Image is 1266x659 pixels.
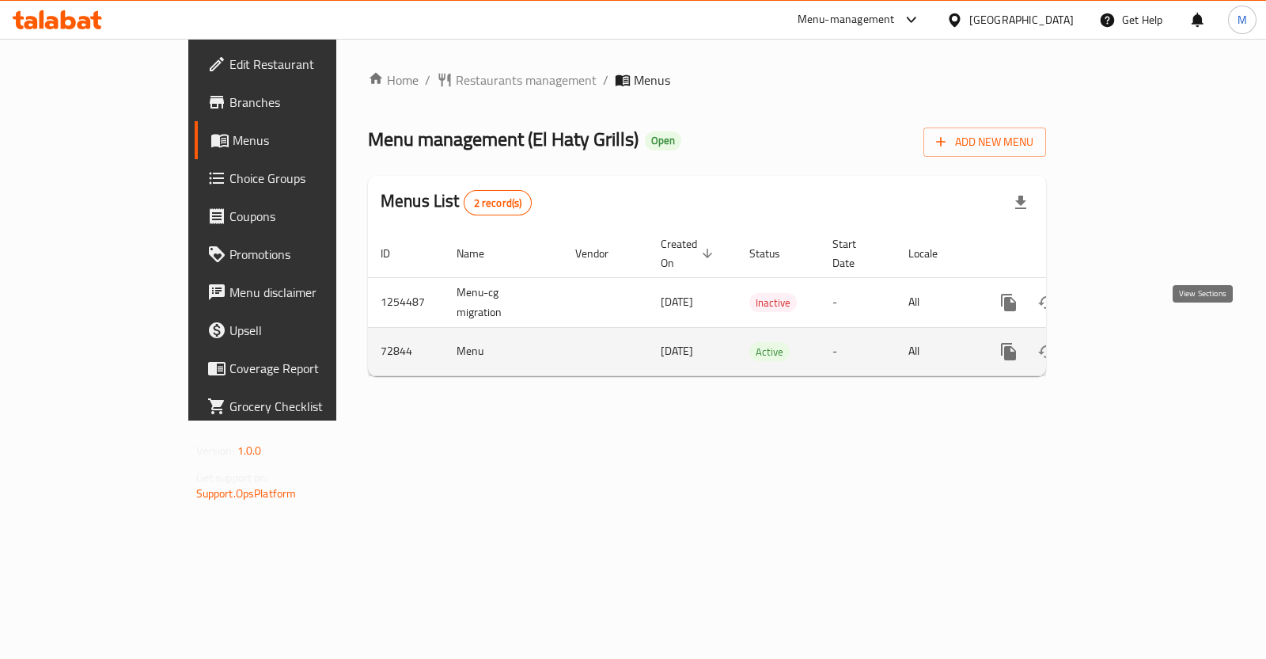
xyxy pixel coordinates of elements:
span: Menu disclaimer [229,283,387,302]
button: Change Status [1028,284,1066,322]
span: Upsell [229,321,387,340]
a: Menu disclaimer [195,273,400,311]
span: ID [381,244,411,263]
span: Vendor [575,244,629,263]
span: [DATE] [661,341,693,361]
button: more [990,333,1028,371]
td: Menu [444,327,563,375]
button: more [990,284,1028,322]
div: Open [645,131,681,150]
span: Choice Groups [229,169,387,188]
span: Menu management ( El Haty Grills ) [368,121,639,157]
a: Choice Groups [195,159,400,197]
span: Promotions [229,245,387,264]
a: Branches [195,83,400,121]
div: Menu-management [798,10,895,29]
div: Inactive [749,293,797,312]
span: Name [457,244,505,263]
td: 1254487 [368,277,444,327]
button: Change Status [1028,333,1066,371]
span: Grocery Checklist [229,397,387,416]
span: Version: [196,440,235,461]
td: - [820,277,896,327]
span: Inactive [749,294,797,312]
td: All [896,277,977,327]
div: Export file [1002,184,1040,222]
span: Coverage Report [229,359,387,378]
a: Coupons [195,197,400,235]
a: Upsell [195,311,400,349]
span: Created On [661,234,718,272]
span: Add New Menu [936,132,1033,152]
span: Get support on: [196,467,269,488]
span: Menus [233,131,387,150]
span: M [1238,11,1247,29]
div: [GEOGRAPHIC_DATA] [969,11,1074,29]
span: Menus [634,70,670,90]
a: Coverage Report [195,349,400,387]
td: Menu-cg migration [444,277,563,327]
a: Support.OpsPlatform [196,483,297,504]
th: Actions [977,230,1154,278]
span: Start Date [832,234,877,272]
span: Branches [229,93,387,112]
a: Grocery Checklist [195,387,400,425]
span: Locale [908,244,958,263]
span: Active [749,343,790,361]
span: [DATE] [661,291,693,312]
h2: Menus List [381,189,532,215]
a: Edit Restaurant [195,45,400,83]
span: Status [749,244,801,263]
span: Edit Restaurant [229,55,387,74]
span: 2 record(s) [464,196,532,211]
table: enhanced table [368,230,1154,376]
td: 72844 [368,327,444,375]
a: Restaurants management [437,70,597,90]
td: - [820,327,896,375]
td: All [896,327,977,375]
a: Promotions [195,235,400,273]
span: 1.0.0 [237,440,262,461]
div: Total records count [464,190,533,215]
li: / [603,70,608,90]
a: Menus [195,121,400,159]
nav: breadcrumb [368,70,1046,90]
li: / [425,70,430,90]
span: Coupons [229,207,387,226]
button: Add New Menu [923,128,1046,157]
span: Restaurants management [456,70,597,90]
span: Open [645,134,681,147]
